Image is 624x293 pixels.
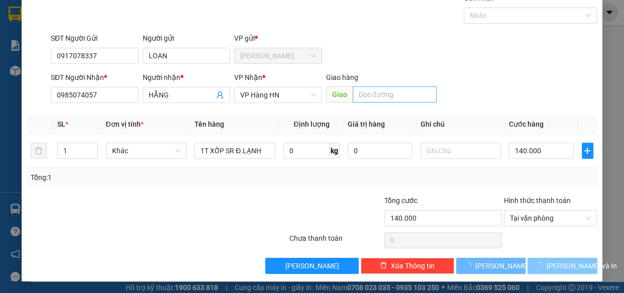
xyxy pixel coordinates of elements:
[464,262,475,269] span: loading
[143,33,231,44] div: Người gửi
[240,48,316,63] span: Bảo Lộc
[134,8,243,25] b: [DOMAIN_NAME]
[582,143,593,159] button: plus
[240,87,316,103] span: VP Hàng HN
[143,72,231,83] div: Người nhận
[391,260,435,271] span: Xóa Thông tin
[384,197,418,205] span: Tổng cước
[380,262,387,270] span: delete
[456,258,526,274] button: [PERSON_NAME]
[31,143,47,159] button: delete
[509,120,544,128] span: Cước hàng
[194,143,275,159] input: VD: Bàn, Ghế
[53,58,185,128] h1: Giao dọc đường
[326,86,353,103] span: Giao
[41,13,150,51] b: Công ty TNHH [PERSON_NAME]
[31,172,242,183] div: Tổng: 1
[504,197,571,205] label: Hình thức thanh toán
[348,120,385,128] span: Giá trị hàng
[293,120,329,128] span: Định lượng
[326,73,358,81] span: Giao hàng
[330,143,340,159] span: kg
[288,233,384,250] div: Chưa thanh toán
[353,86,437,103] input: Dọc đường
[582,147,593,155] span: plus
[285,260,339,271] span: [PERSON_NAME]
[106,120,144,128] span: Đơn vị tính
[234,73,262,81] span: VP Nhận
[6,58,84,75] h2: BLC1309250002
[57,120,65,128] span: SL
[421,143,501,159] input: Ghi Chú
[417,115,505,134] th: Ghi chú
[216,91,224,99] span: user-add
[51,33,139,44] div: SĐT Người Gửi
[234,33,322,44] div: VP gửi
[547,260,617,271] span: [PERSON_NAME] và In
[194,120,224,128] span: Tên hàng
[112,143,181,158] span: Khác
[361,258,454,274] button: deleteXóa Thông tin
[536,262,547,269] span: loading
[528,258,597,274] button: [PERSON_NAME] và In
[348,143,412,159] input: 0
[510,211,591,226] span: Tại văn phòng
[51,72,139,83] div: SĐT Người Nhận
[475,260,529,271] span: [PERSON_NAME]
[265,258,359,274] button: [PERSON_NAME]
